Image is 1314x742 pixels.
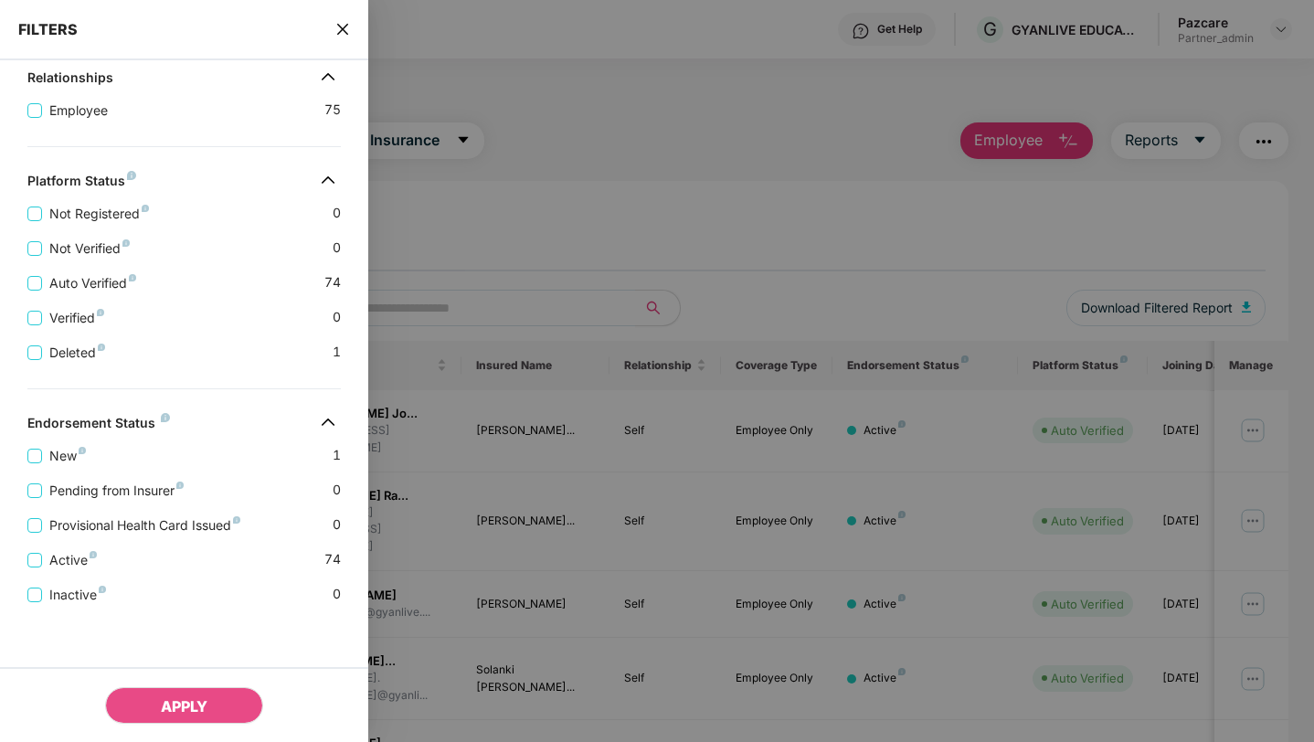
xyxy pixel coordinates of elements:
[27,415,170,437] div: Endorsement Status
[176,482,184,489] img: svg+xml;base64,PHN2ZyB4bWxucz0iaHR0cDovL3d3dy53My5vcmcvMjAwMC9zdmciIHdpZHRoPSI4IiBoZWlnaHQ9IjgiIH...
[333,480,341,501] span: 0
[313,408,343,437] img: svg+xml;base64,PHN2ZyB4bWxucz0iaHR0cDovL3d3dy53My5vcmcvMjAwMC9zdmciIHdpZHRoPSIzMiIgaGVpZ2h0PSIzMi...
[161,413,170,422] img: svg+xml;base64,PHN2ZyB4bWxucz0iaHR0cDovL3d3dy53My5vcmcvMjAwMC9zdmciIHdpZHRoPSI4IiBoZWlnaHQ9IjgiIH...
[129,274,136,281] img: svg+xml;base64,PHN2ZyB4bWxucz0iaHR0cDovL3d3dy53My5vcmcvMjAwMC9zdmciIHdpZHRoPSI4IiBoZWlnaHQ9IjgiIH...
[333,238,341,259] span: 0
[324,100,341,121] span: 75
[27,173,136,195] div: Platform Status
[42,101,115,121] span: Employee
[313,62,343,91] img: svg+xml;base64,PHN2ZyB4bWxucz0iaHR0cDovL3d3dy53My5vcmcvMjAwMC9zdmciIHdpZHRoPSIzMiIgaGVpZ2h0PSIzMi...
[333,514,341,535] span: 0
[161,697,207,715] span: APPLY
[42,550,104,570] span: Active
[335,20,350,38] span: close
[333,584,341,605] span: 0
[42,238,137,259] span: Not Verified
[90,551,97,558] img: svg+xml;base64,PHN2ZyB4bWxucz0iaHR0cDovL3d3dy53My5vcmcvMjAwMC9zdmciIHdpZHRoPSI4IiBoZWlnaHQ9IjgiIH...
[42,308,111,328] span: Verified
[105,687,263,724] button: APPLY
[313,165,343,195] img: svg+xml;base64,PHN2ZyB4bWxucz0iaHR0cDovL3d3dy53My5vcmcvMjAwMC9zdmciIHdpZHRoPSIzMiIgaGVpZ2h0PSIzMi...
[42,343,112,363] span: Deleted
[333,445,341,466] span: 1
[42,446,93,466] span: New
[42,481,191,501] span: Pending from Insurer
[99,586,106,593] img: svg+xml;base64,PHN2ZyB4bWxucz0iaHR0cDovL3d3dy53My5vcmcvMjAwMC9zdmciIHdpZHRoPSI4IiBoZWlnaHQ9IjgiIH...
[42,273,143,293] span: Auto Verified
[127,171,136,180] img: svg+xml;base64,PHN2ZyB4bWxucz0iaHR0cDovL3d3dy53My5vcmcvMjAwMC9zdmciIHdpZHRoPSI4IiBoZWlnaHQ9IjgiIH...
[324,549,341,570] span: 74
[27,69,113,91] div: Relationships
[333,342,341,363] span: 1
[42,515,248,535] span: Provisional Health Card Issued
[122,239,130,247] img: svg+xml;base64,PHN2ZyB4bWxucz0iaHR0cDovL3d3dy53My5vcmcvMjAwMC9zdmciIHdpZHRoPSI4IiBoZWlnaHQ9IjgiIH...
[142,205,149,212] img: svg+xml;base64,PHN2ZyB4bWxucz0iaHR0cDovL3d3dy53My5vcmcvMjAwMC9zdmciIHdpZHRoPSI4IiBoZWlnaHQ9IjgiIH...
[324,272,341,293] span: 74
[98,344,105,351] img: svg+xml;base64,PHN2ZyB4bWxucz0iaHR0cDovL3d3dy53My5vcmcvMjAwMC9zdmciIHdpZHRoPSI4IiBoZWlnaHQ9IjgiIH...
[233,516,240,524] img: svg+xml;base64,PHN2ZyB4bWxucz0iaHR0cDovL3d3dy53My5vcmcvMjAwMC9zdmciIHdpZHRoPSI4IiBoZWlnaHQ9IjgiIH...
[79,447,86,454] img: svg+xml;base64,PHN2ZyB4bWxucz0iaHR0cDovL3d3dy53My5vcmcvMjAwMC9zdmciIHdpZHRoPSI4IiBoZWlnaHQ9IjgiIH...
[42,204,156,224] span: Not Registered
[42,585,113,605] span: Inactive
[18,20,78,38] span: FILTERS
[333,307,341,328] span: 0
[97,309,104,316] img: svg+xml;base64,PHN2ZyB4bWxucz0iaHR0cDovL3d3dy53My5vcmcvMjAwMC9zdmciIHdpZHRoPSI4IiBoZWlnaHQ9IjgiIH...
[333,203,341,224] span: 0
